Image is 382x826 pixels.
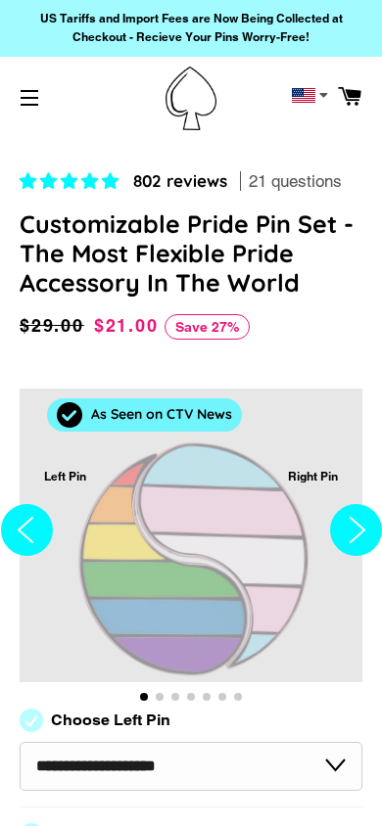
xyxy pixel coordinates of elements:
span: 21 questions [249,170,342,194]
h1: Customizable Pride Pin Set - The Most Flexible Pride Accessory In The World [20,209,362,298]
label: Choose Left Pin [51,711,170,729]
div: 1 / 7 [20,389,362,682]
button: Next slide [330,359,382,709]
span: $29.00 [20,312,89,340]
span: 802 reviews [133,170,227,191]
span: 4.83 stars [20,171,123,191]
img: Pin-Ace [166,67,216,130]
span: $21.00 [94,315,159,336]
span: Save 27% [165,314,250,340]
